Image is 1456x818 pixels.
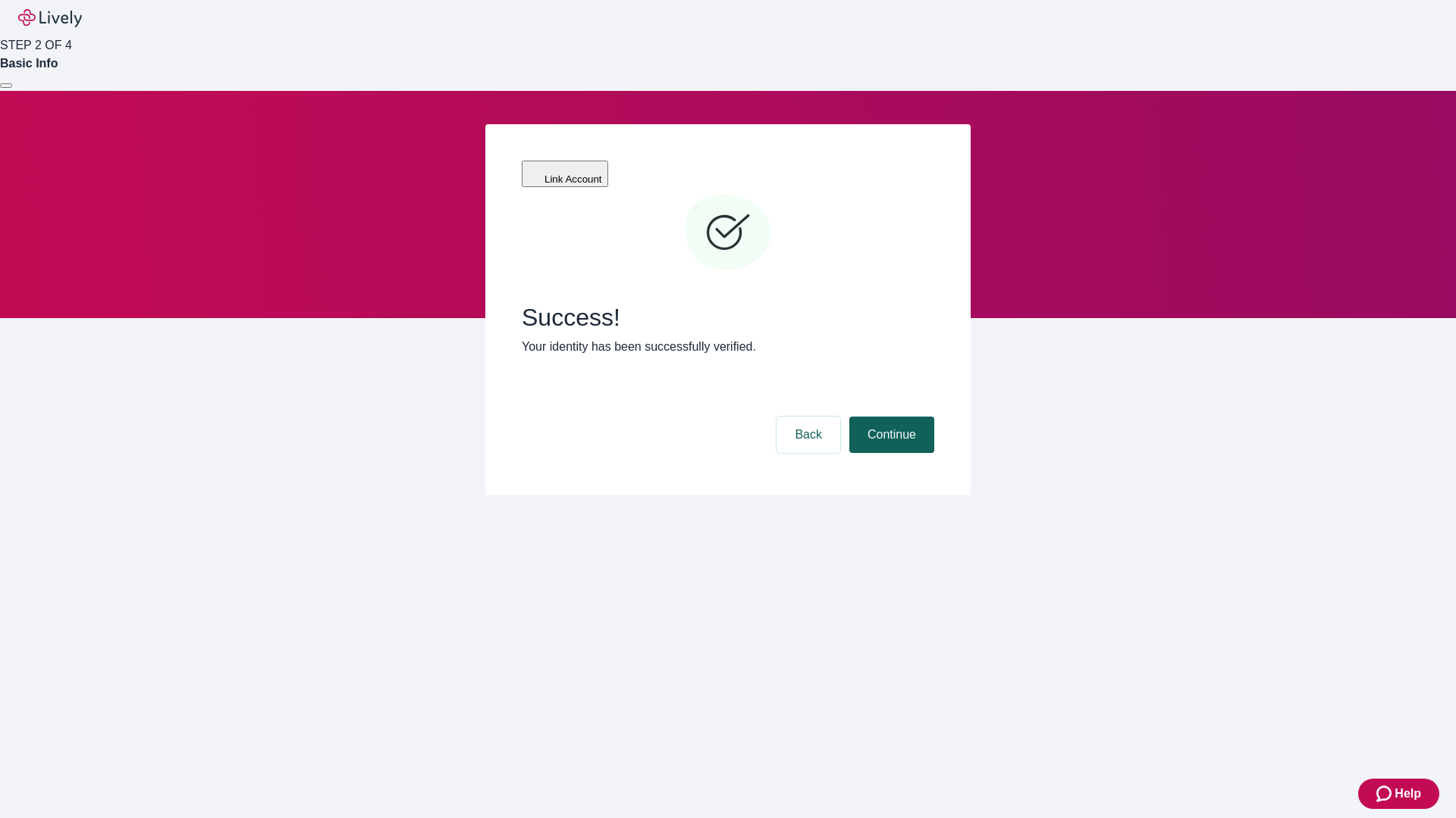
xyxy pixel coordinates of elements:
button: Link Account [522,161,608,187]
button: Continue [849,417,934,453]
svg: Zendesk support icon [1376,785,1395,803]
button: Back [777,417,840,453]
button: Zendesk support iconHelp [1358,779,1439,809]
p: Your identity has been successfully verified. [522,338,934,356]
span: Success! [522,303,934,332]
img: Lively [18,9,82,27]
svg: Checkmark icon [682,188,773,279]
span: Help [1395,785,1421,803]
